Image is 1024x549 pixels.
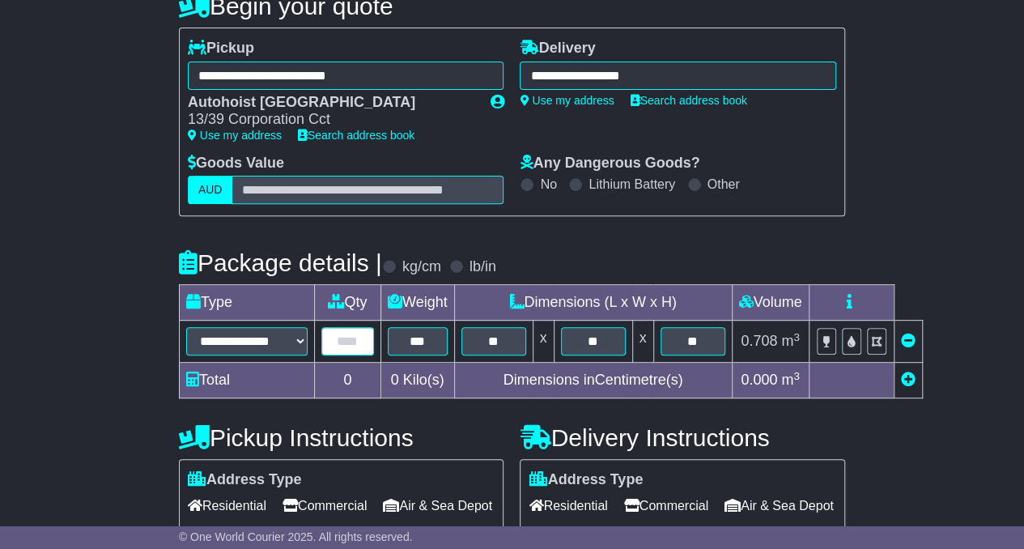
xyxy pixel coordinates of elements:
[188,176,233,204] label: AUD
[901,333,916,349] a: Remove this item
[724,493,834,518] span: Air & Sea Depot
[741,333,777,349] span: 0.708
[533,321,554,363] td: x
[454,363,732,398] td: Dimensions in Centimetre(s)
[283,493,367,518] span: Commercial
[179,285,314,321] td: Type
[781,333,800,349] span: m
[520,424,845,451] h4: Delivery Instructions
[188,40,254,57] label: Pickup
[520,155,699,172] label: Any Dangerous Goods?
[380,363,454,398] td: Kilo(s)
[179,363,314,398] td: Total
[793,331,800,343] sup: 3
[188,94,474,112] div: Autohoist [GEOGRAPHIC_DATA]
[632,321,653,363] td: x
[781,372,800,388] span: m
[314,363,380,398] td: 0
[188,155,284,172] label: Goods Value
[793,370,800,382] sup: 3
[588,177,675,192] label: Lithium Battery
[380,285,454,321] td: Weight
[454,285,732,321] td: Dimensions (L x W x H)
[529,471,643,489] label: Address Type
[188,129,282,142] a: Use my address
[314,285,380,321] td: Qty
[470,258,496,276] label: lb/in
[520,40,595,57] label: Delivery
[383,493,492,518] span: Air & Sea Depot
[298,129,414,142] a: Search address book
[179,530,413,543] span: © One World Courier 2025. All rights reserved.
[188,493,266,518] span: Residential
[631,94,747,107] a: Search address book
[540,177,556,192] label: No
[179,249,382,276] h4: Package details |
[402,258,441,276] label: kg/cm
[179,424,504,451] h4: Pickup Instructions
[188,111,474,129] div: 13/39 Corporation Cct
[529,493,607,518] span: Residential
[188,471,302,489] label: Address Type
[391,372,399,388] span: 0
[732,285,809,321] td: Volume
[901,372,916,388] a: Add new item
[707,177,740,192] label: Other
[624,493,708,518] span: Commercial
[520,94,614,107] a: Use my address
[741,372,777,388] span: 0.000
